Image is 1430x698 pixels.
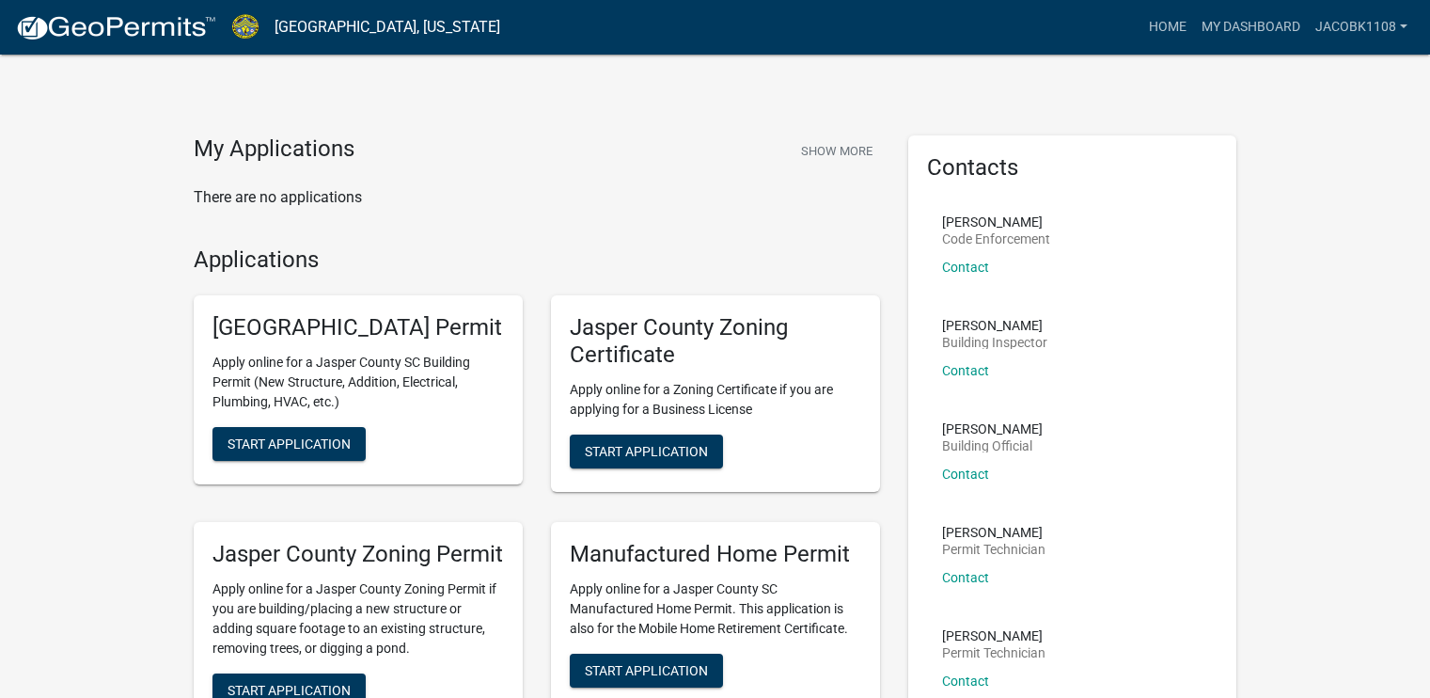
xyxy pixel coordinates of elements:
h4: Applications [194,246,880,274]
a: Contact [942,674,989,689]
p: [PERSON_NAME] [942,422,1043,436]
img: Jasper County, South Carolina [231,14,259,40]
p: Code Enforcement [942,232,1050,246]
button: Start Application [570,654,723,688]
p: Building Official [942,439,1043,452]
h5: Manufactured Home Permit [570,541,861,568]
p: Building Inspector [942,336,1047,349]
p: [PERSON_NAME] [942,629,1045,642]
h4: My Applications [194,135,354,164]
a: jacobk1108 [1308,9,1415,45]
p: [PERSON_NAME] [942,319,1047,332]
button: Show More [794,135,880,167]
a: [GEOGRAPHIC_DATA], [US_STATE] [275,11,500,43]
a: Home [1141,9,1194,45]
p: [PERSON_NAME] [942,215,1050,229]
span: Start Application [228,682,351,697]
span: Start Application [585,443,708,458]
a: Contact [942,467,989,482]
h5: Jasper County Zoning Permit [212,541,504,568]
h5: Contacts [927,154,1218,182]
p: Apply online for a Jasper County SC Manufactured Home Permit. This application is also for the Mo... [570,579,861,639]
button: Start Application [212,427,366,461]
p: Apply online for a Jasper County SC Building Permit (New Structure, Addition, Electrical, Plumbin... [212,353,504,412]
p: There are no applications [194,186,880,209]
a: Contact [942,363,989,378]
h5: [GEOGRAPHIC_DATA] Permit [212,314,504,341]
p: Permit Technician [942,543,1045,556]
p: [PERSON_NAME] [942,526,1045,539]
a: Contact [942,260,989,275]
h5: Jasper County Zoning Certificate [570,314,861,369]
a: Contact [942,570,989,585]
p: Permit Technician [942,646,1045,659]
span: Start Application [228,436,351,452]
span: Start Application [585,662,708,677]
a: My Dashboard [1194,9,1308,45]
p: Apply online for a Jasper County Zoning Permit if you are building/placing a new structure or add... [212,579,504,658]
button: Start Application [570,435,723,468]
p: Apply online for a Zoning Certificate if you are applying for a Business License [570,380,861,420]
